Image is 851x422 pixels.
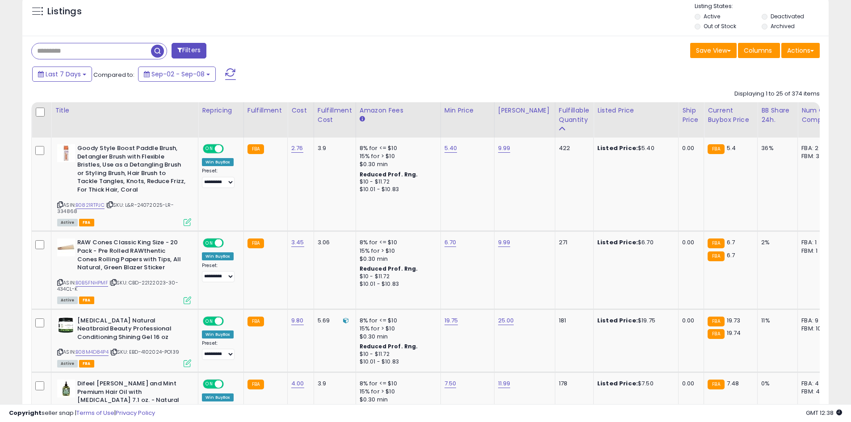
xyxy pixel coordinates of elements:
[360,280,434,288] div: $10.01 - $10.83
[498,379,511,388] a: 11.99
[801,380,831,388] div: FBA: 4
[498,106,551,115] div: [PERSON_NAME]
[597,379,638,388] b: Listed Price:
[77,317,186,344] b: [MEDICAL_DATA] Natural Neatbraid Beauty Professional Conditioning Shining Gel 16 oz
[498,238,511,247] a: 9.99
[57,317,191,366] div: ASIN:
[597,106,675,115] div: Listed Price
[708,144,724,154] small: FBA
[360,152,434,160] div: 15% for > $10
[57,144,191,225] div: ASIN:
[291,144,303,153] a: 2.76
[801,144,831,152] div: FBA: 2
[559,238,587,247] div: 271
[727,329,741,337] span: 19.74
[318,144,349,152] div: 3.9
[57,144,75,162] img: 31HzwLGKZbL._SL40_.jpg
[727,238,735,247] span: 6.7
[444,144,457,153] a: 5.40
[761,144,791,152] div: 36%
[360,144,434,152] div: 8% for <= $10
[360,160,434,168] div: $0.30 min
[597,238,638,247] b: Listed Price:
[444,238,457,247] a: 6.70
[727,144,736,152] span: 5.4
[444,106,490,115] div: Min Price
[360,115,365,123] small: Amazon Fees.
[360,255,434,263] div: $0.30 min
[75,279,108,287] a: B0B5FNHPMF
[202,252,234,260] div: Win BuyBox
[597,144,671,152] div: $5.40
[202,168,237,188] div: Preset:
[77,144,186,196] b: Goody Style Boost Paddle Brush, Detangler Brush with Flexible Bristles, Use as a Detangling Brush...
[57,317,75,333] img: 41OrkrfAy6L._SL40_.jpg
[79,297,94,304] span: FBA
[202,263,237,283] div: Preset:
[318,238,349,247] div: 3.06
[727,316,741,325] span: 19.73
[761,238,791,247] div: 2%
[204,239,215,247] span: ON
[291,316,304,325] a: 9.80
[360,380,434,388] div: 8% for <= $10
[318,106,352,125] div: Fulfillment Cost
[247,144,264,154] small: FBA
[682,144,697,152] div: 0.00
[761,317,791,325] div: 11%
[57,238,191,303] div: ASIN:
[360,317,434,325] div: 8% for <= $10
[138,67,216,82] button: Sep-02 - Sep-08
[360,171,418,178] b: Reduced Prof. Rng.
[559,106,590,125] div: Fulfillable Quantity
[202,158,234,166] div: Win BuyBox
[682,238,697,247] div: 0.00
[247,106,284,115] div: Fulfillment
[222,239,237,247] span: OFF
[559,380,587,388] div: 178
[57,297,78,304] span: All listings currently available for purchase on Amazon
[247,380,264,389] small: FBA
[727,379,739,388] span: 7.48
[738,43,780,58] button: Columns
[75,348,109,356] a: B08M4D84P4
[559,144,587,152] div: 422
[360,265,418,272] b: Reduced Prof. Rng.
[708,329,724,339] small: FBA
[360,388,434,396] div: 15% for > $10
[761,106,794,125] div: BB Share 24h.
[151,70,205,79] span: Sep-02 - Sep-08
[708,238,724,248] small: FBA
[76,409,114,417] a: Terms of Use
[9,409,42,417] strong: Copyright
[79,219,94,226] span: FBA
[32,67,92,82] button: Last 7 Days
[682,317,697,325] div: 0.00
[559,317,587,325] div: 181
[46,70,81,79] span: Last 7 Days
[204,145,215,153] span: ON
[801,325,831,333] div: FBM: 10
[77,238,186,274] b: RAW Cones Classic King Size - 20 Pack - Pre Rolled RAWthentic Cones Rolling Papers with Tips, All...
[291,379,304,388] a: 4.00
[360,343,418,350] b: Reduced Prof. Rng.
[704,22,736,30] label: Out of Stock
[57,219,78,226] span: All listings currently available for purchase on Amazon
[801,388,831,396] div: FBM: 4
[75,201,105,209] a: B0821RTPJC
[318,317,349,325] div: 5.69
[704,13,720,20] label: Active
[597,144,638,152] b: Listed Price:
[360,325,434,333] div: 15% for > $10
[682,106,700,125] div: Ship Price
[781,43,820,58] button: Actions
[360,178,434,186] div: $10 - $11.72
[47,5,82,18] h5: Listings
[318,380,349,388] div: 3.9
[57,279,178,292] span: | SKU: CBD-22122023-30-434CL-K
[498,144,511,153] a: 9.99
[806,409,842,417] span: 2025-09-16 12:38 GMT
[597,238,671,247] div: $6.70
[801,152,831,160] div: FBM: 3
[771,13,804,20] label: Deactivated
